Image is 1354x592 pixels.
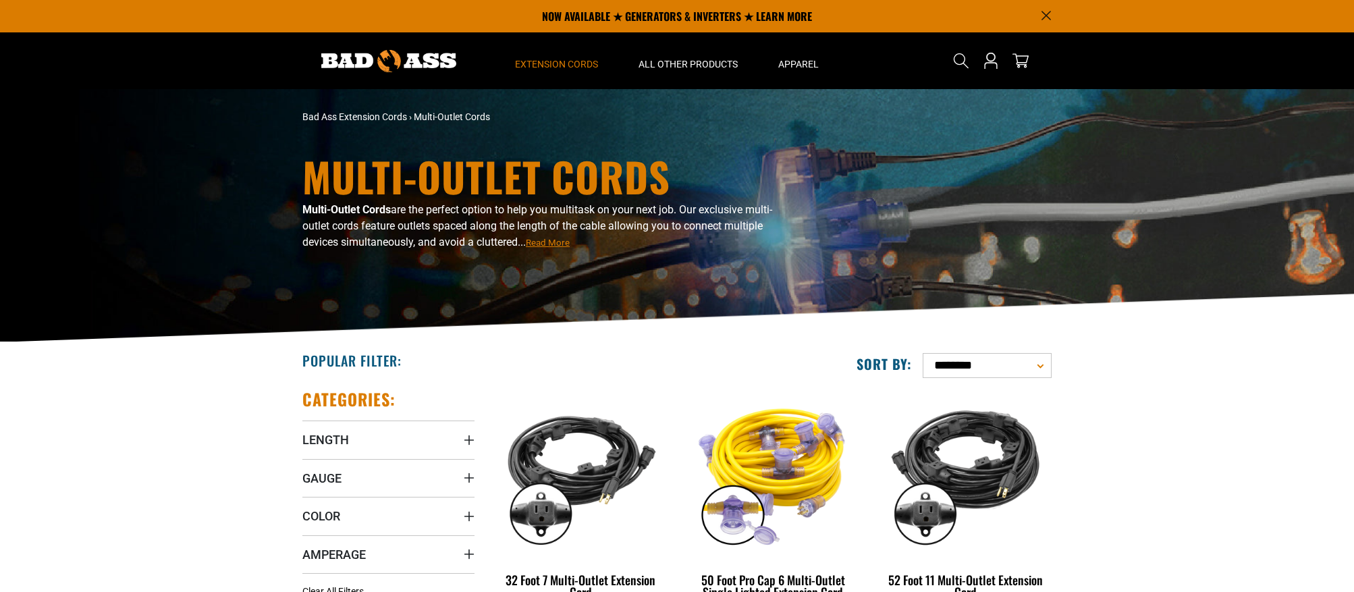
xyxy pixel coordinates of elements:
[515,58,598,70] span: Extension Cords
[880,396,1050,551] img: black
[414,111,490,122] span: Multi-Outlet Cords
[950,50,972,72] summary: Search
[302,203,772,248] span: are the perfect option to help you multitask on your next job. Our exclusive multi-outlet cords f...
[302,432,349,448] span: Length
[302,535,475,573] summary: Amperage
[302,110,795,124] nav: breadcrumbs
[302,389,396,410] h2: Categories:
[496,396,666,551] img: black
[526,238,570,248] span: Read More
[302,508,340,524] span: Color
[495,32,618,89] summary: Extension Cords
[688,396,858,551] img: yellow
[302,459,475,497] summary: Gauge
[409,111,412,122] span: ›
[302,470,342,486] span: Gauge
[857,355,912,373] label: Sort by:
[302,497,475,535] summary: Color
[618,32,758,89] summary: All Other Products
[302,547,366,562] span: Amperage
[302,352,402,369] h2: Popular Filter:
[321,50,456,72] img: Bad Ass Extension Cords
[302,203,391,216] b: Multi-Outlet Cords
[778,58,819,70] span: Apparel
[639,58,738,70] span: All Other Products
[302,421,475,458] summary: Length
[758,32,839,89] summary: Apparel
[302,156,795,196] h1: Multi-Outlet Cords
[302,111,407,122] a: Bad Ass Extension Cords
